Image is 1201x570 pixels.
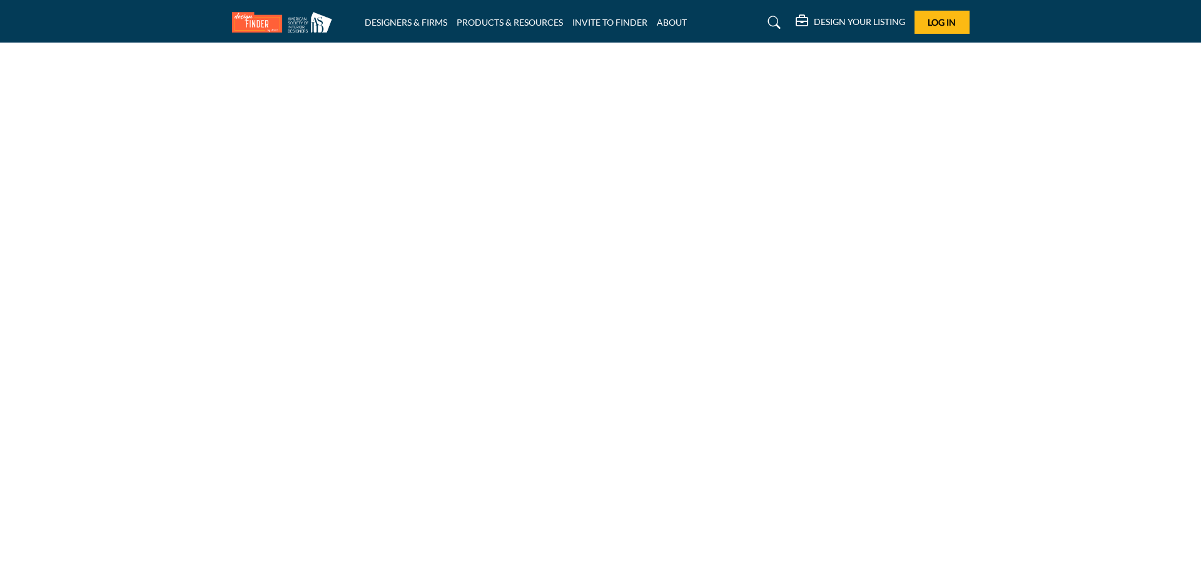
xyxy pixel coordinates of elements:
[796,15,905,30] div: DESIGN YOUR LISTING
[572,17,647,28] a: INVITE TO FINDER
[457,17,563,28] a: PRODUCTS & RESOURCES
[657,17,687,28] a: ABOUT
[915,11,970,34] button: Log In
[232,12,338,33] img: site Logo
[814,16,905,28] h5: DESIGN YOUR LISTING
[928,17,956,28] span: Log In
[365,17,447,28] a: DESIGNERS & FIRMS
[756,13,789,33] a: Search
